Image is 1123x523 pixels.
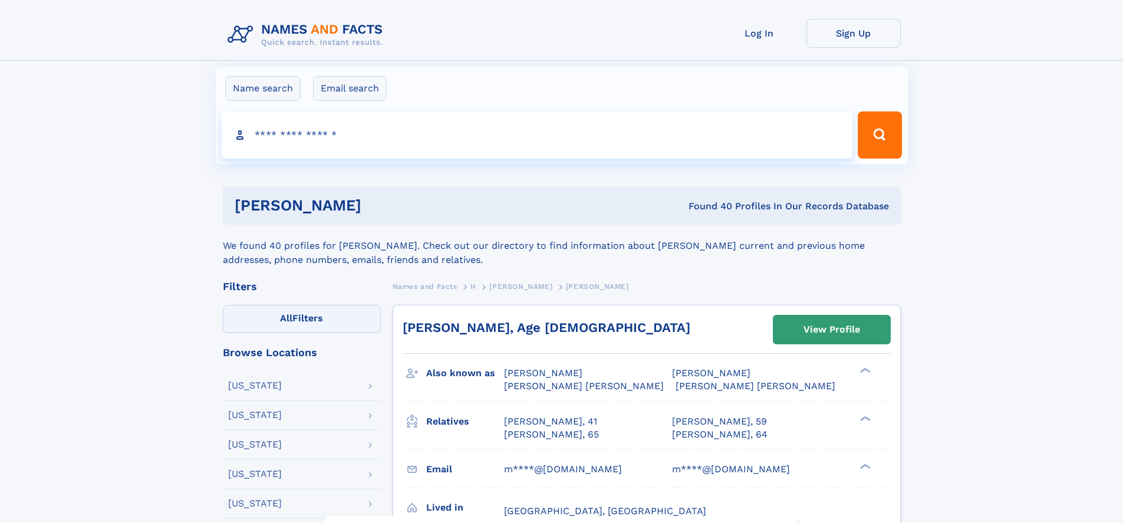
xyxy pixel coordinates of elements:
[672,428,768,441] a: [PERSON_NAME], 64
[712,19,806,48] a: Log In
[426,498,504,518] h3: Lived in
[470,279,476,294] a: H
[228,381,282,390] div: [US_STATE]
[676,380,835,392] span: [PERSON_NAME] [PERSON_NAME]
[222,111,853,159] input: search input
[223,305,381,333] label: Filters
[773,315,890,344] a: View Profile
[403,320,690,335] a: [PERSON_NAME], Age [DEMOGRAPHIC_DATA]
[857,462,871,470] div: ❯
[672,367,750,379] span: [PERSON_NAME]
[525,200,889,213] div: Found 40 Profiles In Our Records Database
[504,505,706,517] span: [GEOGRAPHIC_DATA], [GEOGRAPHIC_DATA]
[470,282,476,291] span: H
[806,19,901,48] a: Sign Up
[672,415,767,428] a: [PERSON_NAME], 59
[235,198,525,213] h1: [PERSON_NAME]
[504,380,664,392] span: [PERSON_NAME] [PERSON_NAME]
[228,440,282,449] div: [US_STATE]
[858,111,901,159] button: Search Button
[426,412,504,432] h3: Relatives
[566,282,629,291] span: [PERSON_NAME]
[803,316,860,343] div: View Profile
[228,410,282,420] div: [US_STATE]
[489,282,552,291] span: [PERSON_NAME]
[426,363,504,383] h3: Also known as
[504,367,582,379] span: [PERSON_NAME]
[223,225,901,267] div: We found 40 profiles for [PERSON_NAME]. Check out our directory to find information about [PERSON...
[504,428,599,441] a: [PERSON_NAME], 65
[489,279,552,294] a: [PERSON_NAME]
[857,415,871,422] div: ❯
[223,19,393,51] img: Logo Names and Facts
[393,279,457,294] a: Names and Facts
[280,313,292,324] span: All
[223,347,381,358] div: Browse Locations
[225,76,301,101] label: Name search
[228,499,282,508] div: [US_STATE]
[223,281,381,292] div: Filters
[228,469,282,479] div: [US_STATE]
[857,367,871,374] div: ❯
[504,415,597,428] a: [PERSON_NAME], 41
[426,459,504,479] h3: Email
[313,76,387,101] label: Email search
